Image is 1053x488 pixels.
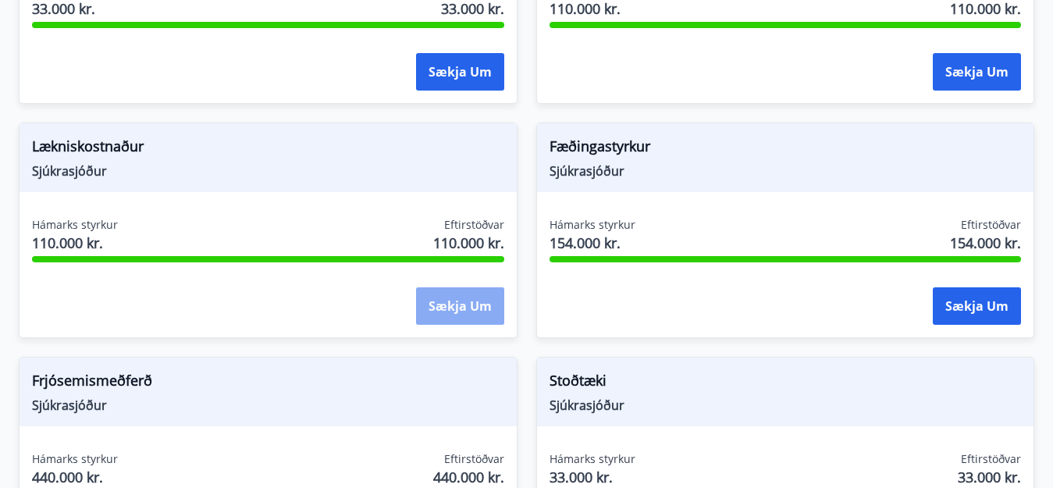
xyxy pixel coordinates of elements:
span: Hámarks styrkur [32,451,118,467]
span: Sjúkrasjóður [32,397,504,414]
span: 33.000 kr. [550,467,635,487]
span: Fæðingastyrkur [550,136,1022,162]
span: Sjúkrasjóður [550,162,1022,180]
span: Sjúkrasjóður [32,162,504,180]
span: 440.000 kr. [433,467,504,487]
span: Hámarks styrkur [32,217,118,233]
span: Eftirstöðvar [444,451,504,467]
span: Stoðtæki [550,370,1022,397]
span: 110.000 kr. [32,233,118,253]
button: Sækja um [933,287,1021,325]
span: Eftirstöðvar [961,217,1021,233]
span: 154.000 kr. [550,233,635,253]
span: Hámarks styrkur [550,217,635,233]
button: Sækja um [416,287,504,325]
span: Frjósemismeðferð [32,370,504,397]
button: Sækja um [933,53,1021,91]
button: Sækja um [416,53,504,91]
span: 440.000 kr. [32,467,118,487]
span: 110.000 kr. [433,233,504,253]
span: Lækniskostnaður [32,136,504,162]
span: Hámarks styrkur [550,451,635,467]
span: 154.000 kr. [950,233,1021,253]
span: 33.000 kr. [958,467,1021,487]
span: Eftirstöðvar [961,451,1021,467]
span: Eftirstöðvar [444,217,504,233]
span: Sjúkrasjóður [550,397,1022,414]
